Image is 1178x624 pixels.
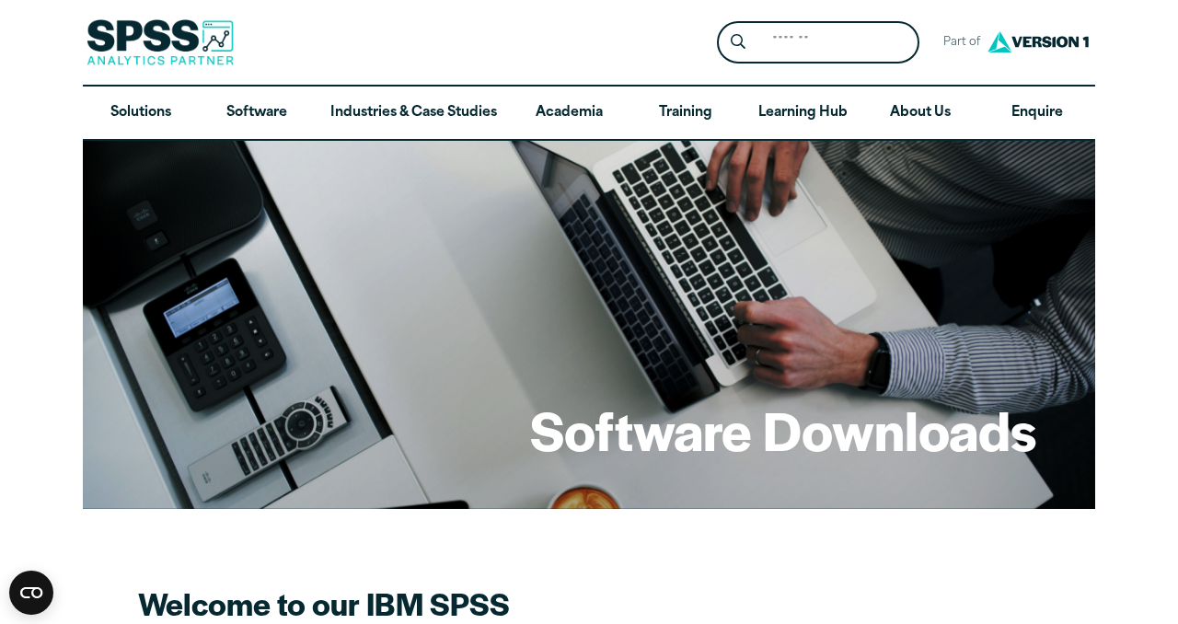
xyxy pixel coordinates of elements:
[83,87,1095,140] nav: Desktop version of site main menu
[731,34,745,50] svg: Search magnifying glass icon
[717,21,919,64] form: Site Header Search Form
[744,87,862,140] a: Learning Hub
[979,87,1095,140] a: Enquire
[316,87,512,140] a: Industries & Case Studies
[530,394,1036,466] h1: Software Downloads
[983,25,1093,59] img: Version1 Logo
[199,87,315,140] a: Software
[83,87,199,140] a: Solutions
[722,26,756,60] button: Search magnifying glass icon
[512,87,628,140] a: Academia
[9,571,53,615] button: Open CMP widget
[934,29,983,56] span: Part of
[628,87,744,140] a: Training
[87,19,234,65] img: SPSS Analytics Partner
[862,87,978,140] a: About Us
